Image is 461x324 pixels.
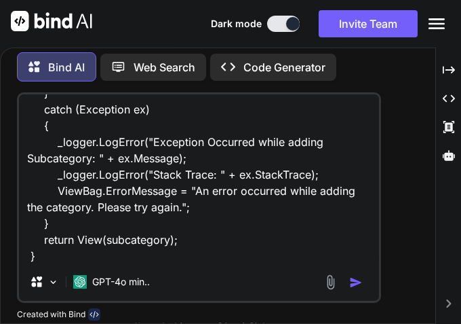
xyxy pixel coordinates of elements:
[349,276,363,289] img: icon
[47,276,59,288] img: Pick Models
[73,275,87,289] img: GPT-4o mini
[92,275,150,289] p: GPT-4o min..
[48,59,85,75] p: Bind AI
[211,17,262,31] span: Dark mode
[319,10,418,37] button: Invite Team
[88,308,100,321] img: bind-logo
[17,309,85,320] p: Created with Bind
[323,274,338,290] img: attachment
[134,59,195,75] p: Web Search
[19,94,379,263] textarea: Controller [HttpGet] public async Task<IActionResult> AddSubCategory() { return View(); } [HttpPo...
[11,11,92,31] img: Bind AI
[243,59,325,75] p: Code Generator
